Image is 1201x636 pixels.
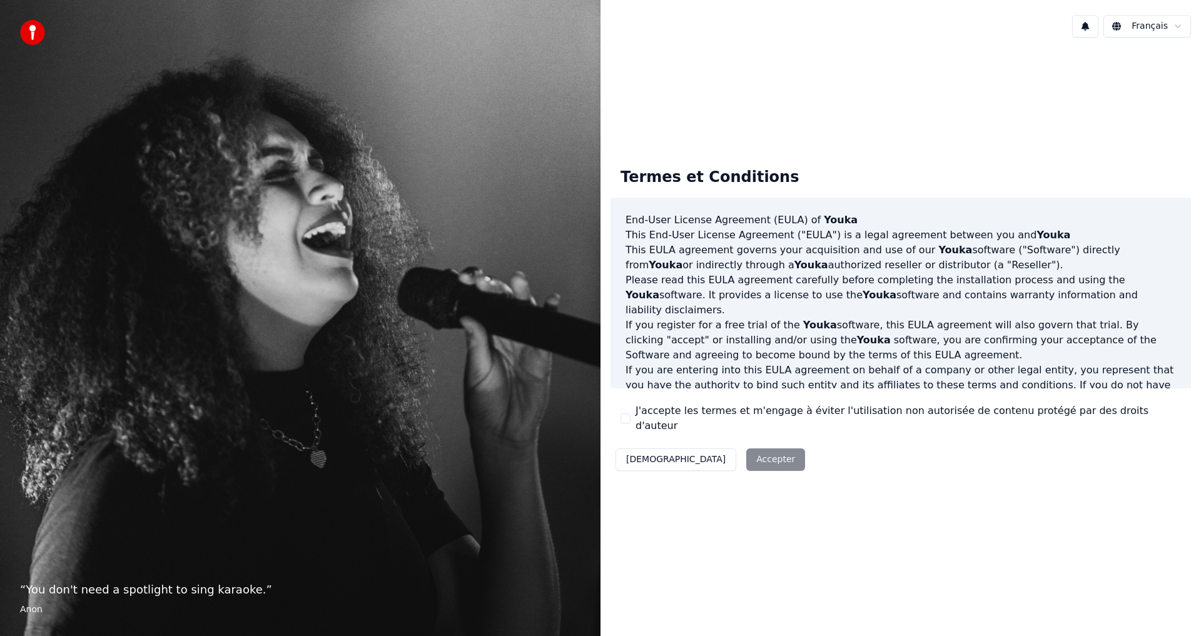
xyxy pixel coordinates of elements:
img: youka [20,20,45,45]
h3: End-User License Agreement (EULA) of [626,213,1176,228]
span: Youka [803,319,837,331]
span: Youka [1036,229,1070,241]
p: This EULA agreement governs your acquisition and use of our software ("Software") directly from o... [626,243,1176,273]
p: “ You don't need a spotlight to sing karaoke. ” [20,581,580,598]
span: Youka [824,214,858,226]
span: Youka [857,334,891,346]
span: Youka [938,244,972,256]
p: Please read this EULA agreement carefully before completing the installation process and using th... [626,273,1176,318]
p: This End-User License Agreement ("EULA") is a legal agreement between you and [626,228,1176,243]
footer: Anon [20,603,580,616]
span: Youka [794,259,828,271]
span: Youka [626,289,659,301]
button: [DEMOGRAPHIC_DATA] [616,448,736,471]
p: If you are entering into this EULA agreement on behalf of a company or other legal entity, you re... [626,363,1176,423]
span: Youka [649,259,682,271]
span: Youka [863,289,896,301]
div: Termes et Conditions [611,158,809,198]
p: If you register for a free trial of the software, this EULA agreement will also govern that trial... [626,318,1176,363]
label: J'accepte les termes et m'engage à éviter l'utilisation non autorisée de contenu protégé par des ... [636,403,1181,433]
